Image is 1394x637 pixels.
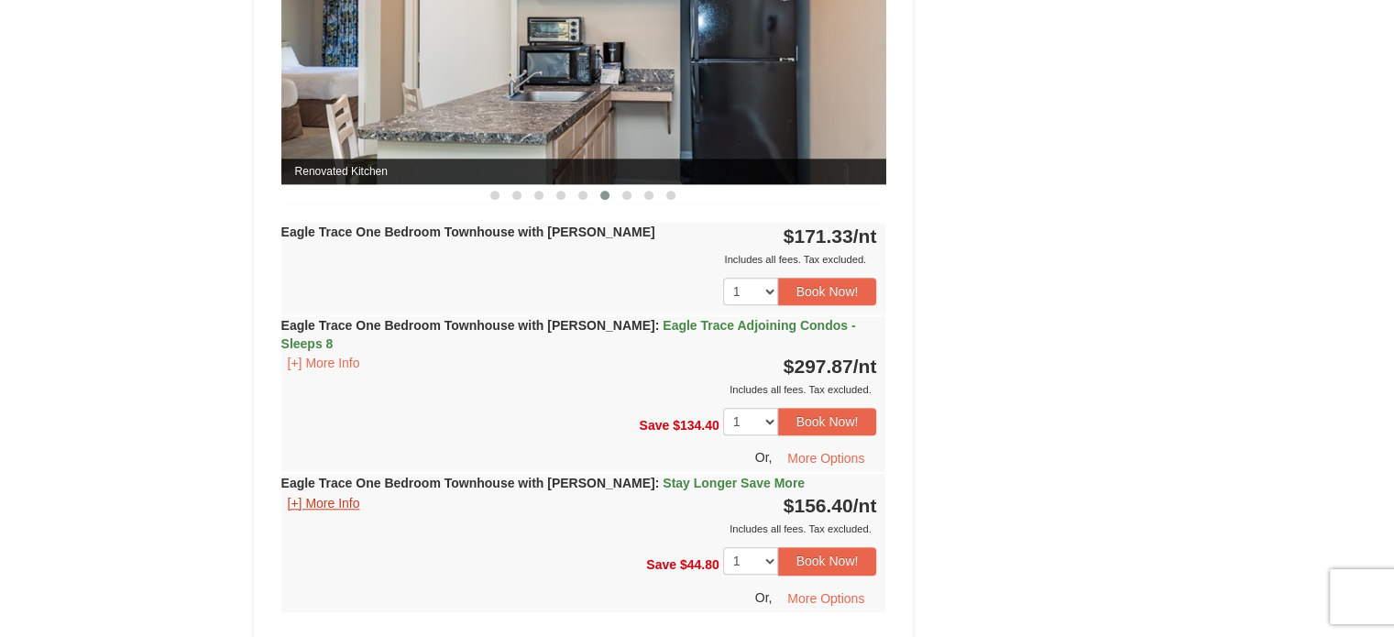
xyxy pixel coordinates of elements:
[853,356,877,377] span: /nt
[639,418,669,433] span: Save
[778,547,877,575] button: Book Now!
[281,250,877,269] div: Includes all fees. Tax excluded.
[655,476,660,490] span: :
[784,225,877,247] strong: $171.33
[281,225,655,239] strong: Eagle Trace One Bedroom Townhouse with [PERSON_NAME]
[755,589,773,604] span: Or,
[281,380,877,399] div: Includes all fees. Tax excluded.
[281,353,367,373] button: [+] More Info
[784,356,853,377] span: $297.87
[778,408,877,435] button: Book Now!
[784,495,853,516] span: $156.40
[778,278,877,305] button: Book Now!
[673,418,719,433] span: $134.40
[281,159,886,184] span: Renovated Kitchen
[281,476,806,490] strong: Eagle Trace One Bedroom Townhouse with [PERSON_NAME]
[281,493,367,513] button: [+] More Info
[755,450,773,465] span: Or,
[853,495,877,516] span: /nt
[281,318,856,351] strong: Eagle Trace One Bedroom Townhouse with [PERSON_NAME]
[775,445,876,472] button: More Options
[663,476,805,490] span: Stay Longer Save More
[655,318,660,333] span: :
[281,520,877,538] div: Includes all fees. Tax excluded.
[281,318,856,351] span: Eagle Trace Adjoining Condos - Sleeps 8
[853,225,877,247] span: /nt
[646,557,676,572] span: Save
[680,557,719,572] span: $44.80
[775,585,876,612] button: More Options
